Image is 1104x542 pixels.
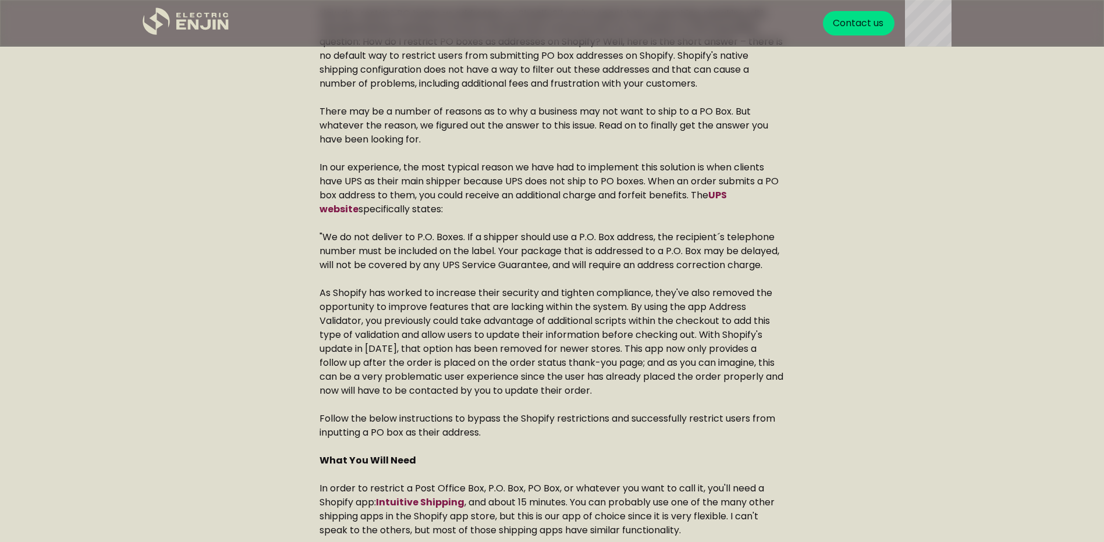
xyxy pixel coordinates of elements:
[320,105,785,147] p: There may be a number of reasons as to why a business may not want to ship to a PO Box. But whate...
[320,7,785,91] p: How do I restrict PO boxes as addresses on Shopify?If you've spent hours searching, speaking with...
[320,454,416,467] strong: What You Will Need
[823,11,894,35] a: Contact us
[376,495,464,509] a: Intuitive Shipping
[833,16,883,30] div: Contact us
[320,482,785,537] p: In order to restrict a Post Office Box, P.O. Box, PO Box, or whatever you want to call it, you'll...
[320,412,785,440] p: Follow the below instructions to bypass the Shopify restrictions and successfully restrict users ...
[320,188,727,216] a: UPS website
[320,286,785,398] p: As Shopify has worked to increase their security and tighten compliance, they've also removed the...
[320,230,785,272] p: "We do not deliver to P.O. Boxes. If a shipper should use a P.O. Box address, the recipient´s tel...
[320,161,785,216] p: In our experience, the most typical reason we have had to implement this solution is when clients...
[143,8,230,40] a: home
